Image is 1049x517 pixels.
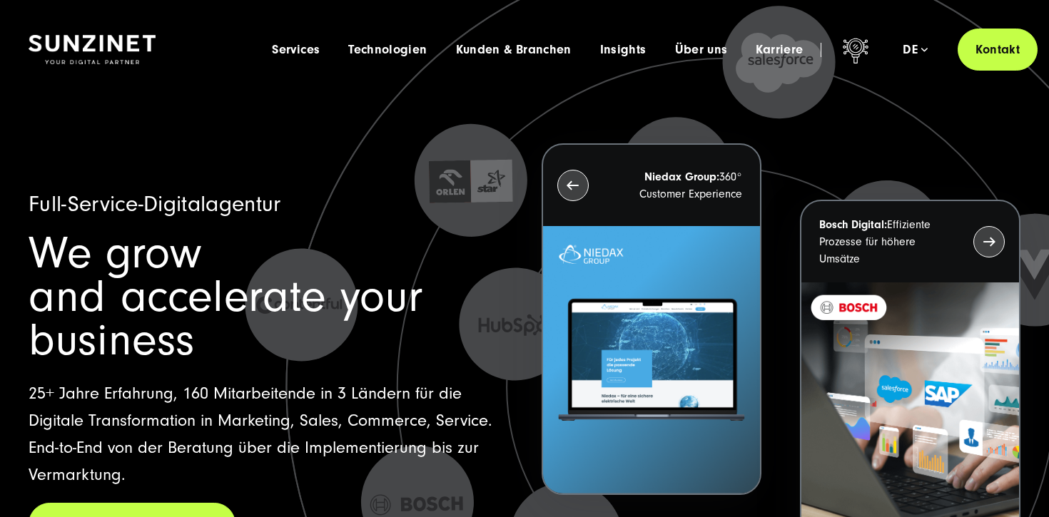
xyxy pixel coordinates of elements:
[756,43,803,57] a: Karriere
[958,29,1038,71] a: Kontakt
[272,43,320,57] a: Services
[903,43,928,57] div: de
[29,191,281,217] span: Full-Service-Digitalagentur
[614,168,743,203] p: 360° Customer Experience
[29,380,507,488] p: 25+ Jahre Erfahrung, 160 Mitarbeitende in 3 Ländern für die Digitale Transformation in Marketing,...
[542,143,762,495] button: Niedax Group:360° Customer Experience Letztes Projekt von Niedax. Ein Laptop auf dem die Niedax W...
[644,170,719,183] strong: Niedax Group:
[819,218,887,231] strong: Bosch Digital:
[543,226,761,493] img: Letztes Projekt von Niedax. Ein Laptop auf dem die Niedax Website geöffnet ist, auf blauem Hinter...
[675,43,728,57] a: Über uns
[348,43,427,57] a: Technologien
[29,35,156,65] img: SUNZINET Full Service Digital Agentur
[456,43,572,57] a: Kunden & Branchen
[819,216,948,267] p: Effiziente Prozesse für höhere Umsätze
[29,227,422,366] span: We grow and accelerate your business
[600,43,647,57] a: Insights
